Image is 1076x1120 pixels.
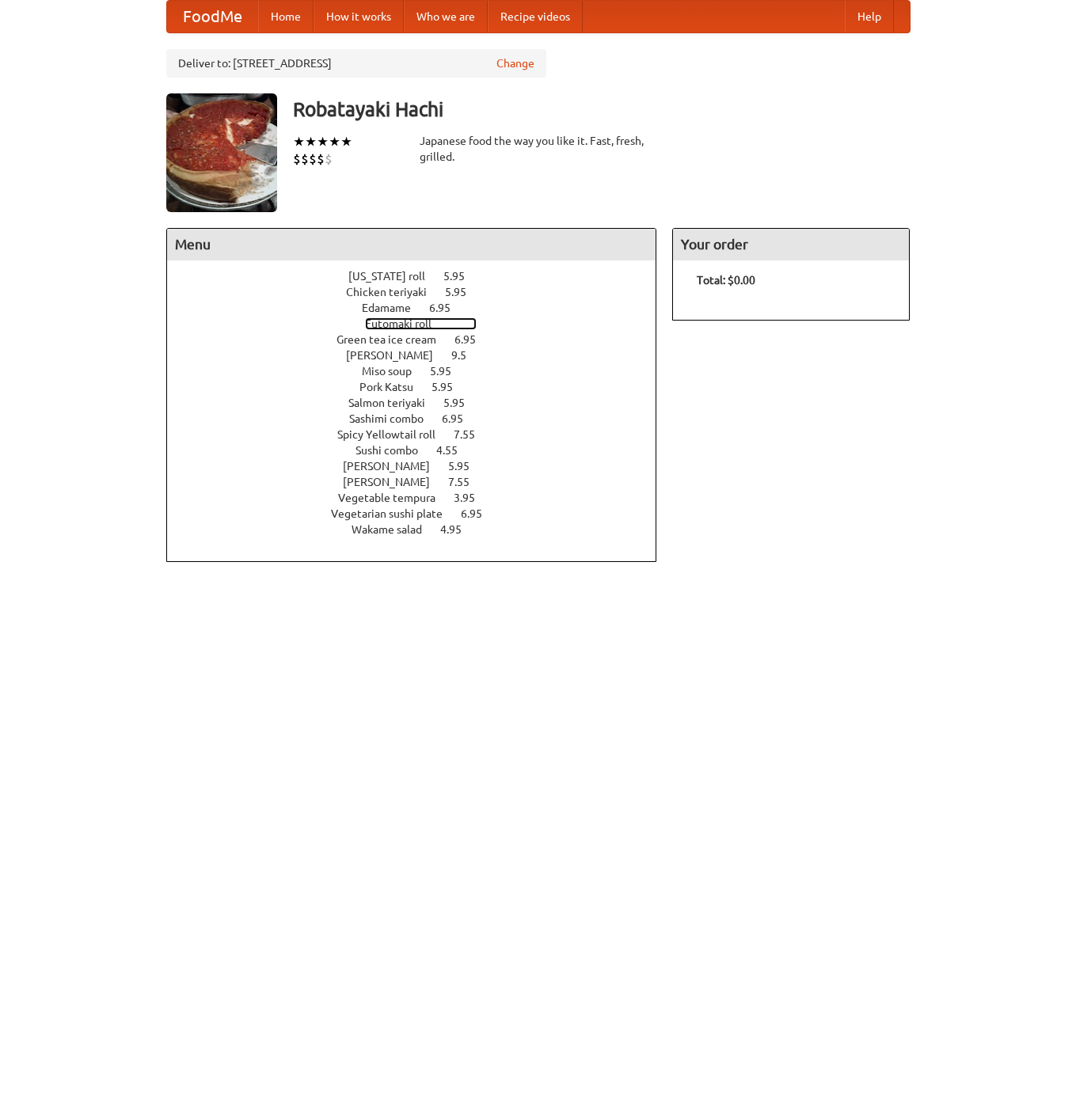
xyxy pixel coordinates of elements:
span: Vegetable tempura [338,492,451,504]
span: Futomaki roll [365,317,447,330]
span: Edamame [362,302,427,314]
li: ★ [340,133,352,150]
a: Spicy Yellowtail roll 7.55 [337,428,504,441]
a: Green tea ice cream 6.95 [336,333,505,346]
span: Salmon teriyaki [348,397,441,409]
h3: Robatayaki Hachi [293,93,911,125]
span: Vegetarian sushi plate [331,507,458,520]
span: 3.95 [454,492,491,504]
span: 7.55 [454,428,491,441]
a: FoodMe [167,1,258,32]
a: Home [258,1,314,32]
a: How it works [314,1,404,32]
a: [PERSON_NAME] 5.95 [343,460,499,473]
span: 5.95 [443,397,481,409]
a: [US_STATE] roll 5.95 [348,270,494,283]
span: 6.95 [429,302,466,314]
a: Futomaki roll [365,317,477,330]
h4: Menu [167,229,656,260]
a: Vegetable tempura 3.95 [338,492,504,504]
span: Chicken teriyaki [346,286,443,298]
span: 9.5 [451,349,482,362]
a: Vegetarian sushi plate 6.95 [331,507,511,520]
a: Chicken teriyaki 5.95 [346,286,496,298]
a: [PERSON_NAME] 7.55 [343,476,499,488]
li: $ [301,150,309,168]
li: $ [293,150,301,168]
a: [PERSON_NAME] 9.5 [346,349,496,362]
span: [PERSON_NAME] [343,476,446,488]
li: ★ [329,133,340,150]
li: $ [325,150,333,168]
div: Deliver to: [STREET_ADDRESS] [166,49,546,78]
span: [PERSON_NAME] [343,460,446,473]
li: $ [317,150,325,168]
span: 5.95 [443,270,481,283]
span: [US_STATE] roll [348,270,441,283]
span: Wakame salad [352,523,438,536]
img: angular.jpg [166,93,277,212]
span: Pork Katsu [359,381,429,393]
b: Total: $0.00 [697,274,755,287]
h4: Your order [673,229,909,260]
li: ★ [293,133,305,150]
li: ★ [305,133,317,150]
span: 6.95 [442,412,479,425]
a: Who we are [404,1,488,32]
span: 6.95 [454,333,492,346]
span: Green tea ice cream [336,333,452,346]
a: Change [496,55,534,71]
a: Pork Katsu 5.95 [359,381,482,393]
div: Japanese food the way you like it. Fast, fresh, grilled. [420,133,657,165]
li: $ [309,150,317,168]
span: Spicy Yellowtail roll [337,428,451,441]
span: Sushi combo [355,444,434,457]
span: 6.95 [461,507,498,520]
span: Miso soup [362,365,428,378]
a: Help [845,1,894,32]
span: 5.95 [445,286,482,298]
span: 5.95 [448,460,485,473]
a: Sashimi combo 6.95 [349,412,492,425]
a: Miso soup 5.95 [362,365,481,378]
span: 4.95 [440,523,477,536]
span: 4.55 [436,444,473,457]
span: Sashimi combo [349,412,439,425]
a: Salmon teriyaki 5.95 [348,397,494,409]
span: 7.55 [448,476,485,488]
a: Edamame 6.95 [362,302,480,314]
span: 5.95 [432,381,469,393]
span: 5.95 [430,365,467,378]
a: Recipe videos [488,1,583,32]
span: [PERSON_NAME] [346,349,449,362]
li: ★ [317,133,329,150]
a: Wakame salad 4.95 [352,523,491,536]
a: Sushi combo 4.55 [355,444,487,457]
